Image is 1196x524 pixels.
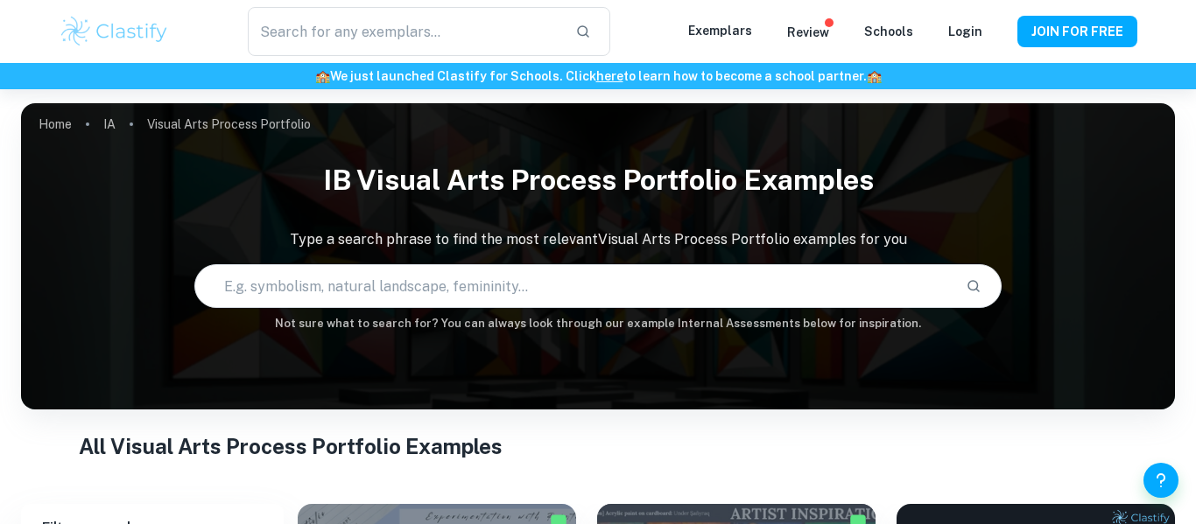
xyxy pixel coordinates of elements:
[315,69,330,83] span: 🏫
[21,152,1175,208] h1: IB Visual Arts Process Portfolio examples
[59,14,170,49] img: Clastify logo
[688,21,752,40] p: Exemplars
[248,7,561,56] input: Search for any exemplars...
[596,69,623,83] a: here
[147,115,311,134] p: Visual Arts Process Portfolio
[79,430,1117,462] h1: All Visual Arts Process Portfolio Examples
[21,315,1175,332] h6: Not sure what to search for? You can always look through our example Internal Assessments below f...
[867,69,882,83] span: 🏫
[948,24,982,38] a: Login
[103,112,116,136] a: IA
[21,229,1175,250] p: Type a search phrase to find the most relevant Visual Arts Process Portfolio examples for you
[39,112,72,136] a: Home
[787,23,829,42] p: Review
[1143,463,1178,498] button: Help and Feedback
[864,24,913,38] a: Schools
[1017,16,1137,47] button: JOIN FOR FREE
[195,262,953,311] input: E.g. symbolism, natural landscape, femininity...
[959,271,988,301] button: Search
[4,66,1192,86] h6: We just launched Clastify for Schools. Click to learn how to become a school partner.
